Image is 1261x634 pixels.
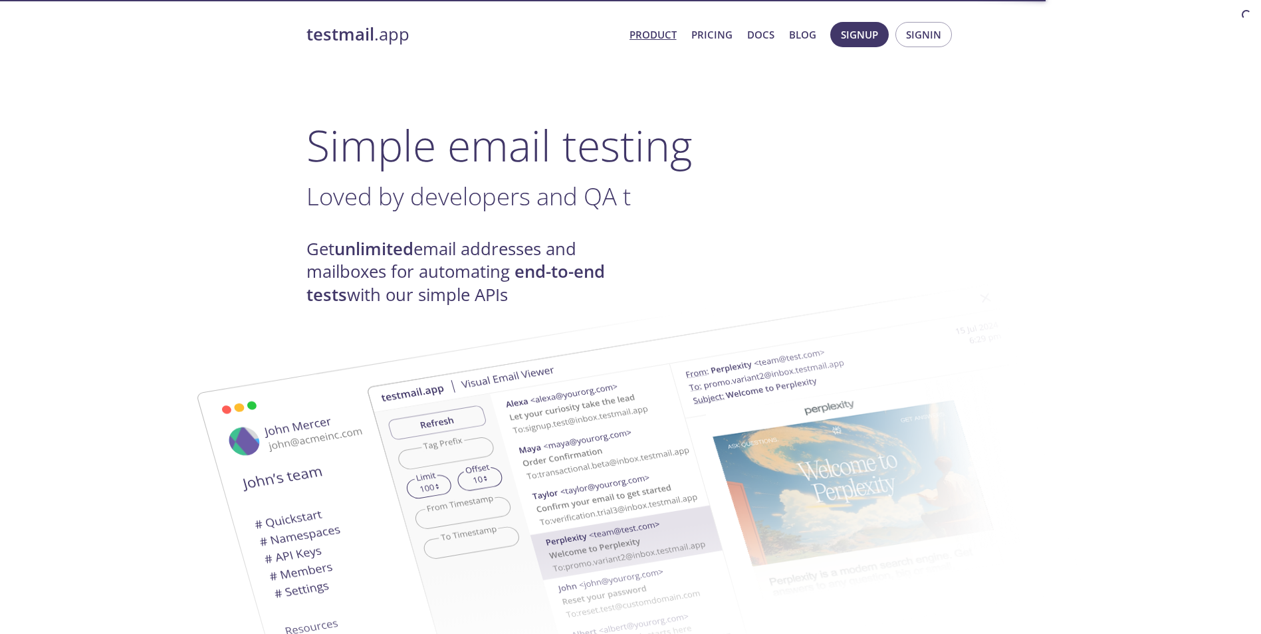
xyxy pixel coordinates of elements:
[306,179,631,213] span: Loved by developers and QA t
[306,260,605,306] strong: end-to-end tests
[630,26,677,43] a: Product
[306,23,619,46] a: testmail.app
[334,237,413,261] strong: unlimited
[789,26,816,43] a: Blog
[841,26,878,43] span: Signup
[747,26,774,43] a: Docs
[306,238,631,306] h4: Get email addresses and mailboxes for automating with our simple APIs
[306,23,374,46] strong: testmail
[906,26,941,43] span: Signin
[895,22,952,47] button: Signin
[306,120,955,171] h1: Simple email testing
[691,26,733,43] a: Pricing
[830,22,889,47] button: Signup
